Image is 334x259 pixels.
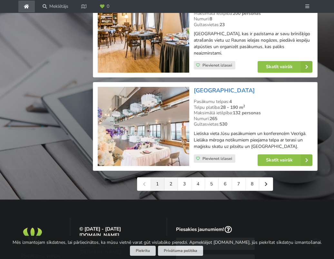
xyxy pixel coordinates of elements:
strong: 200 personas [233,10,261,16]
div: Gultasvietas: [194,121,313,127]
a: 8 [246,178,259,191]
strong: 8 [210,16,212,22]
p: Piesakies jaunumiem! [176,226,255,233]
a: 6 [219,178,232,191]
div: Maksimālā ietilpība: [194,11,313,16]
p: © [DATE] - [DATE] [DOMAIN_NAME] [79,226,158,239]
div: Gultasvietas: [194,22,313,28]
span: Pievienot izlasei [202,156,232,161]
a: Meklētājs [38,1,73,12]
button: Piekrītu [130,246,156,256]
span: Pievienot izlasei [202,63,232,68]
a: Skatīt vairāk [258,61,312,73]
img: Baltic Meeting Rooms [21,226,44,247]
strong: 28 - 190 m [221,104,245,110]
a: 1 [151,178,164,191]
span: 0 [107,4,109,9]
strong: 132 personas [233,110,261,116]
div: Numuri: [194,16,313,22]
a: Privātuma politika [158,246,203,256]
div: Pasākumu telpas: [194,99,313,105]
a: 5 [205,178,219,191]
sup: 2 [243,104,245,109]
div: Telpu platība: [194,105,313,110]
strong: 530 [220,121,227,127]
div: Maksimālā ietilpība: [194,110,313,116]
img: Viesnīca | Rīga | Wellton Riverside SPA Hotel [98,87,189,166]
p: Lieliska vieta Jūsu pasākumiem un konferencēm Vecrīgā. Lielāka mēroga notikumiem pieejama telpa a... [194,130,313,150]
a: [GEOGRAPHIC_DATA] [194,87,255,94]
div: Numuri: [194,116,313,122]
a: 2 [164,178,178,191]
a: Skatīt vairāk [258,154,312,166]
p: [GEOGRAPHIC_DATA], kas ir pazīstama ar savu brīnišķīgo atrašanās vietu uz Raunas ielejas nogāzes,... [194,31,313,57]
strong: 4 [229,98,232,105]
a: 3 [178,178,192,191]
a: 4 [192,178,205,191]
strong: 23 [220,22,225,28]
a: 7 [232,178,246,191]
strong: 265 [210,116,217,122]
